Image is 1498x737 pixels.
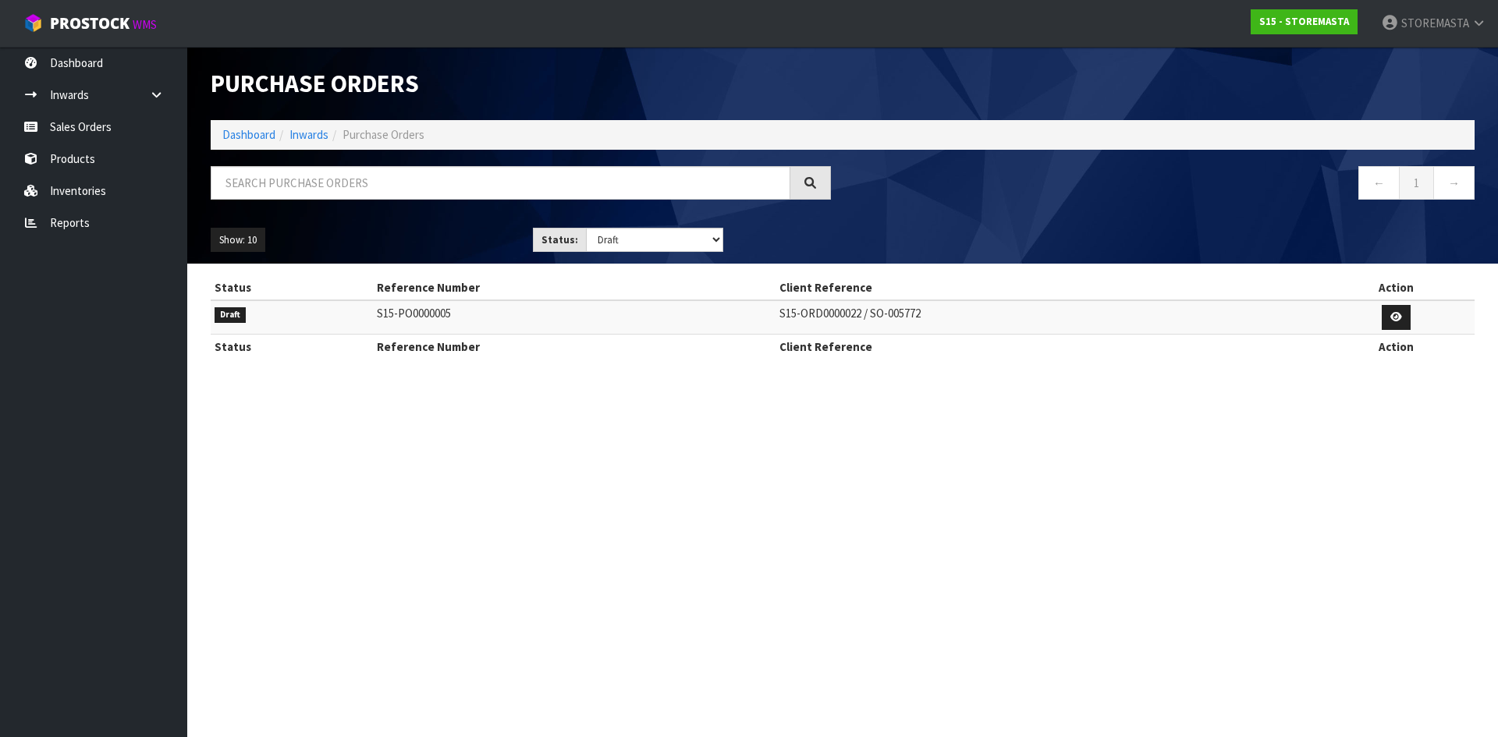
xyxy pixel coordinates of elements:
td: S15-ORD0000022 / SO-005772 [776,300,1318,334]
span: ProStock [50,13,130,34]
img: cube-alt.png [23,13,43,33]
th: Reference Number [373,334,776,359]
th: Client Reference [776,334,1318,359]
a: 1 [1399,166,1434,200]
input: Search purchase orders [211,166,790,200]
th: Status [211,334,373,359]
th: Reference Number [373,275,776,300]
small: WMS [133,17,157,32]
th: Action [1319,275,1475,300]
h1: Purchase Orders [211,70,831,97]
th: Status [211,275,373,300]
span: Draft [215,307,246,323]
a: ← [1358,166,1400,200]
a: Inwards [289,127,328,142]
span: STOREMASTA [1401,16,1469,30]
nav: Page navigation [854,166,1475,204]
a: Dashboard [222,127,275,142]
th: Client Reference [776,275,1318,300]
strong: S15 - STOREMASTA [1259,15,1349,28]
th: Action [1319,334,1475,359]
span: Purchase Orders [343,127,424,142]
strong: Status: [541,233,578,246]
a: → [1433,166,1475,200]
td: S15-PO0000005 [373,300,776,334]
button: Show: 10 [211,228,265,253]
